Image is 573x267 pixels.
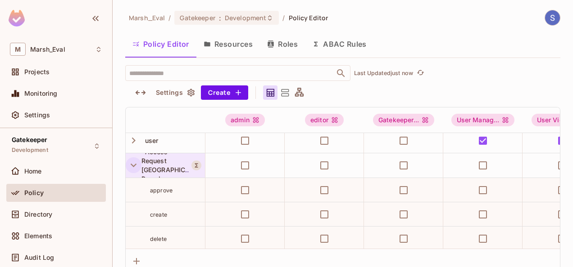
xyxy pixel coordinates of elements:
button: Roles [260,33,305,55]
span: delete [150,236,167,242]
span: Elements [24,232,52,240]
img: SReyMgAAAABJRU5ErkJggg== [9,10,25,27]
button: A Resource Set is a dynamically conditioned resource, defined by real-time criteria. [191,160,201,170]
div: admin [225,114,265,126]
span: Gatekeeper FGA Admin [373,114,434,126]
img: Shubham Kumar [545,10,560,25]
span: Directory [24,211,52,218]
span: Policy [24,189,44,196]
span: Policy Editor [289,13,328,22]
span: Gatekeeper [180,13,215,22]
span: Click to refresh data [413,68,426,79]
p: Last Updated just now [354,70,413,77]
span: Home [24,168,42,175]
div: editor [305,114,344,126]
li: / [168,13,171,22]
button: refresh [415,68,426,79]
button: Resources [196,33,260,55]
span: Audit Log [24,254,54,261]
span: Monitoring [24,90,58,97]
span: Development [12,147,48,154]
li: / [282,13,285,22]
div: Gatekeeper... [373,114,434,126]
span: Gatekeeper [12,136,48,143]
span: Development [225,13,266,22]
span: Projects [24,68,50,76]
button: Settings [152,85,197,100]
button: Create [201,85,248,100]
div: User Manag... [451,114,515,126]
span: the active workspace [129,13,165,22]
button: ABAC Rules [305,33,374,55]
span: Settings [24,111,50,119]
button: Policy Editor [125,33,196,55]
span: create [150,211,167,218]
span: user [141,137,159,144]
span: approve [150,187,173,194]
span: refresh [417,69,424,78]
span: M [10,43,26,56]
span: : [218,14,222,22]
button: Open [335,67,347,80]
span: Workspace: Marsh_Eval [30,46,65,53]
span: User Manager [451,114,515,126]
